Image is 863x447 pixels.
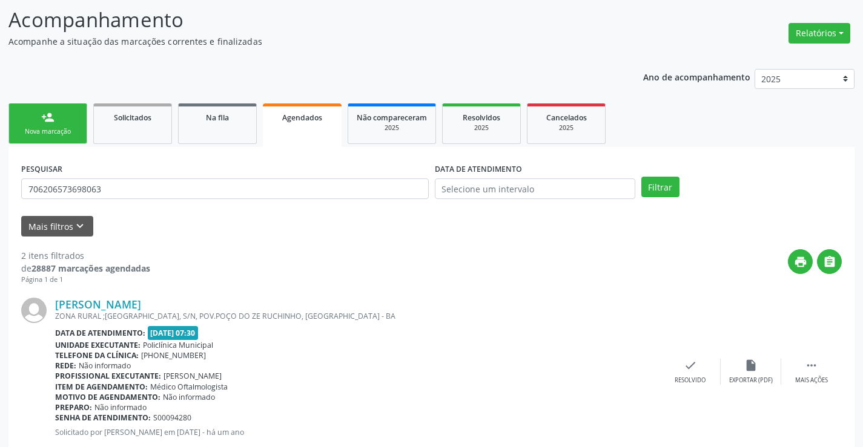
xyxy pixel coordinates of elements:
[73,220,87,233] i: keyboard_arrow_down
[55,340,141,350] b: Unidade executante:
[8,35,601,48] p: Acompanhe a situação das marcações correntes e finalizadas
[141,350,206,361] span: [PHONE_NUMBER]
[114,113,151,123] span: Solicitados
[435,178,635,199] input: Selecione um intervalo
[55,371,161,381] b: Profissional executante:
[55,402,92,413] b: Preparo:
[55,350,139,361] b: Telefone da clínica:
[163,392,215,402] span: Não informado
[357,123,427,132] div: 2025
[164,371,222,381] span: [PERSON_NAME]
[55,311,660,321] div: ZONA RURAL ;[GEOGRAPHIC_DATA], S/N, POV.POÇO DO ZE RUCHINHO, [GEOGRAPHIC_DATA] - BA
[789,23,850,44] button: Relatórios
[21,262,150,275] div: de
[148,326,199,340] span: [DATE] 07:30
[41,111,55,124] div: person_add
[684,359,697,372] i: check
[536,123,597,132] div: 2025
[153,413,191,423] span: S00094280
[143,340,213,350] span: Policlínica Municipal
[546,113,587,123] span: Cancelados
[55,382,148,392] b: Item de agendamento:
[795,376,828,385] div: Mais ações
[55,328,145,338] b: Data de atendimento:
[21,275,150,285] div: Página 1 de 1
[21,216,93,237] button: Mais filtroskeyboard_arrow_down
[79,361,131,371] span: Não informado
[729,376,773,385] div: Exportar (PDF)
[357,113,427,123] span: Não compareceram
[463,113,500,123] span: Resolvidos
[817,249,842,274] button: 
[21,178,429,199] input: Nome, CNS
[641,177,679,197] button: Filtrar
[18,127,78,136] div: Nova marcação
[805,359,818,372] i: 
[744,359,758,372] i: insert_drive_file
[643,69,750,84] p: Ano de acompanhamento
[55,392,160,402] b: Motivo de agendamento:
[8,5,601,35] p: Acompanhamento
[21,298,47,323] img: img
[206,113,229,123] span: Na fila
[435,160,522,178] label: DATA DE ATENDIMENTO
[31,263,150,274] strong: 28887 marcações agendadas
[823,255,836,269] i: 
[451,123,512,132] div: 2025
[55,298,141,311] a: [PERSON_NAME]
[282,113,322,123] span: Agendados
[21,249,150,262] div: 2 itens filtrados
[675,376,706,385] div: Resolvido
[788,249,813,274] button: print
[94,402,147,413] span: Não informado
[794,255,807,269] i: print
[21,160,62,178] label: PESQUISAR
[55,427,660,437] p: Solicitado por [PERSON_NAME] em [DATE] - há um ano
[150,382,228,392] span: Médico Oftalmologista
[55,413,151,423] b: Senha de atendimento:
[55,361,76,371] b: Rede:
